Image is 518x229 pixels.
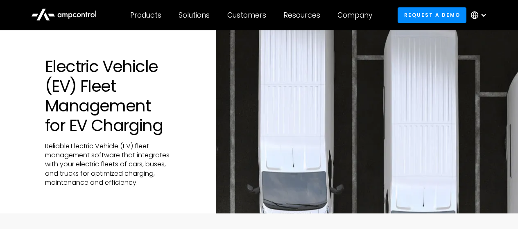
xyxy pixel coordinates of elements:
[179,11,210,20] div: Solutions
[130,11,161,20] div: Products
[283,11,320,20] div: Resources
[227,11,266,20] div: Customers
[337,11,372,20] div: Company
[398,7,466,23] a: Request a demo
[45,57,175,135] h1: Electric Vehicle (EV) Fleet Management for EV Charging
[45,142,175,188] p: Reliable Electric Vehicle (EV) fleet management software that integrates with your electric fleet...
